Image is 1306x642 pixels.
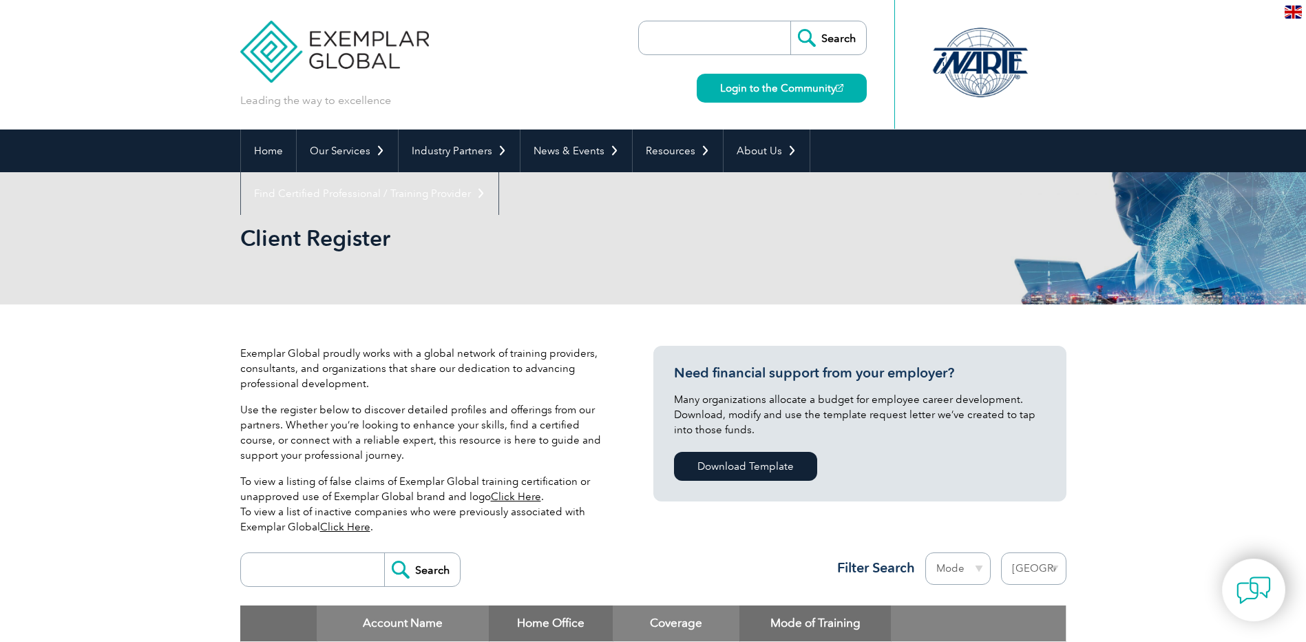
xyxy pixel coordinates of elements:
[317,605,489,641] th: Account Name: activate to sort column descending
[240,227,819,249] h2: Client Register
[320,521,370,533] a: Click Here
[674,364,1046,382] h3: Need financial support from your employer?
[240,93,391,108] p: Leading the way to excellence
[240,474,612,535] p: To view a listing of false claims of Exemplar Global training certification or unapproved use of ...
[384,553,460,586] input: Search
[1285,6,1302,19] img: en
[1236,573,1271,608] img: contact-chat.png
[836,84,843,92] img: open_square.png
[491,490,541,503] a: Click Here
[399,130,520,172] a: Industry Partners
[613,605,739,641] th: Coverage: activate to sort column ascending
[829,559,915,577] h3: Filter Search
[891,605,1066,641] th: : activate to sort column ascending
[297,130,398,172] a: Our Services
[240,402,612,463] p: Use the register below to discover detailed profiles and offerings from our partners. Whether you...
[739,605,891,641] th: Mode of Training: activate to sort column ascending
[489,605,613,641] th: Home Office: activate to sort column ascending
[241,130,296,172] a: Home
[674,452,817,481] a: Download Template
[633,130,723,172] a: Resources
[240,346,612,391] p: Exemplar Global proudly works with a global network of training providers, consultants, and organ...
[674,392,1046,437] p: Many organizations allocate a budget for employee career development. Download, modify and use th...
[241,172,498,215] a: Find Certified Professional / Training Provider
[520,130,632,172] a: News & Events
[790,21,866,54] input: Search
[724,130,810,172] a: About Us
[697,74,867,103] a: Login to the Community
